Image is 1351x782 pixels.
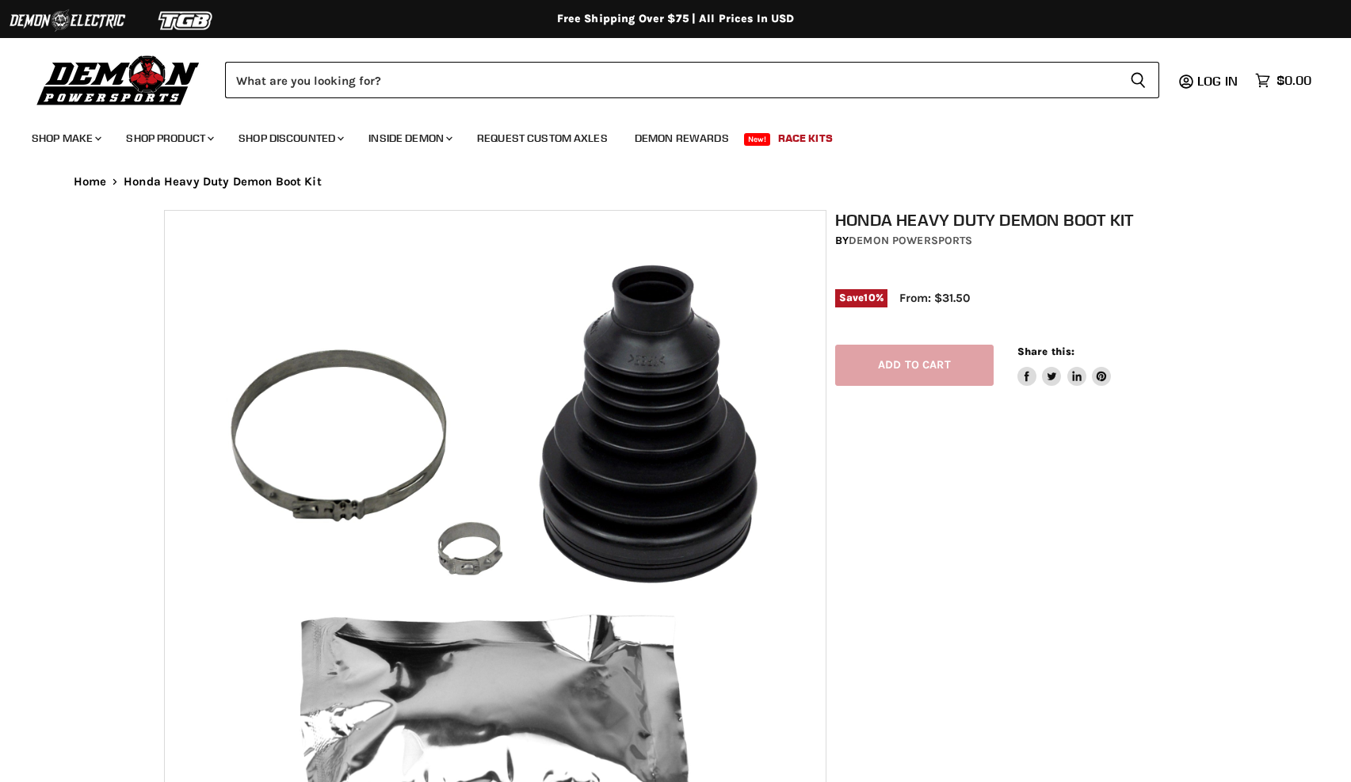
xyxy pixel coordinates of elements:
[225,62,1159,98] form: Product
[357,122,462,154] a: Inside Demon
[835,232,1196,250] div: by
[1190,74,1247,88] a: Log in
[1017,345,1112,387] aside: Share this:
[124,175,322,189] span: Honda Heavy Duty Demon Boot Kit
[127,6,246,36] img: TGB Logo 2
[225,62,1117,98] input: Search
[114,122,223,154] a: Shop Product
[1197,73,1238,89] span: Log in
[465,122,620,154] a: Request Custom Axles
[227,122,353,154] a: Shop Discounted
[766,122,845,154] a: Race Kits
[20,122,111,154] a: Shop Make
[744,133,771,146] span: New!
[835,289,887,307] span: Save %
[849,234,972,247] a: Demon Powersports
[864,292,875,303] span: 10
[1277,73,1311,88] span: $0.00
[20,116,1307,154] ul: Main menu
[1247,69,1319,92] a: $0.00
[32,51,205,108] img: Demon Powersports
[1017,345,1074,357] span: Share this:
[835,210,1196,230] h1: Honda Heavy Duty Demon Boot Kit
[623,122,741,154] a: Demon Rewards
[42,175,1310,189] nav: Breadcrumbs
[899,291,970,305] span: From: $31.50
[42,12,1310,26] div: Free Shipping Over $75 | All Prices In USD
[1117,62,1159,98] button: Search
[74,175,107,189] a: Home
[8,6,127,36] img: Demon Electric Logo 2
